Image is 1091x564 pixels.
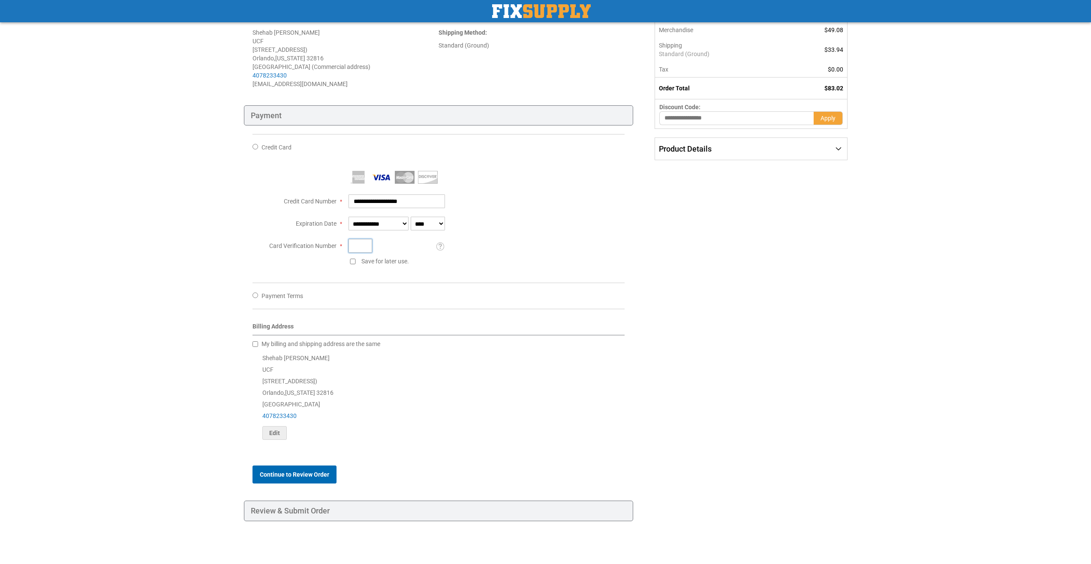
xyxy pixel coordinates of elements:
a: store logo [492,4,591,18]
span: Save for later use. [361,258,409,265]
span: Payment Terms [261,292,303,299]
span: $49.08 [824,27,843,33]
span: My billing and shipping address are the same [261,340,380,347]
span: [US_STATE] [275,55,305,62]
span: Continue to Review Order [260,471,329,478]
img: American Express [349,171,368,184]
span: Apply [821,115,836,122]
span: Edit [269,430,280,436]
span: [EMAIL_ADDRESS][DOMAIN_NAME] [252,81,348,87]
th: Merchandise [655,22,787,38]
span: Shipping Method [439,29,485,36]
div: Review & Submit Order [244,501,634,521]
span: $0.00 [828,66,843,73]
span: $33.94 [824,46,843,53]
img: Fix Industrial Supply [492,4,591,18]
div: Billing Address [252,322,625,335]
span: Product Details [659,144,712,153]
a: 4078233430 [262,412,297,419]
a: 4078233430 [252,72,287,79]
button: Continue to Review Order [252,466,337,483]
address: Shehab [PERSON_NAME] UCF [STREET_ADDRESS]) Orlando , 32816 [GEOGRAPHIC_DATA] (Commercial address) [252,28,439,88]
img: Visa [372,171,391,184]
span: Expiration Date [296,220,337,227]
button: Apply [814,111,843,125]
span: Credit Card [261,144,292,151]
strong: Order Total [659,85,690,92]
span: Standard (Ground) [659,50,782,58]
span: Credit Card Number [284,198,337,205]
span: $83.02 [824,85,843,92]
span: Card Verification Number [269,242,337,249]
div: Standard (Ground) [439,41,625,50]
span: Shipping [659,42,682,49]
img: Discover [418,171,438,184]
strong: : [439,29,487,36]
span: [US_STATE] [285,389,315,396]
div: Payment [244,105,634,126]
th: Tax [655,62,787,78]
div: Shehab [PERSON_NAME] UCF [STREET_ADDRESS]) Orlando , 32816 [GEOGRAPHIC_DATA] [252,352,625,440]
img: MasterCard [395,171,415,184]
button: Edit [262,426,287,440]
span: Discount Code: [659,104,700,110]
